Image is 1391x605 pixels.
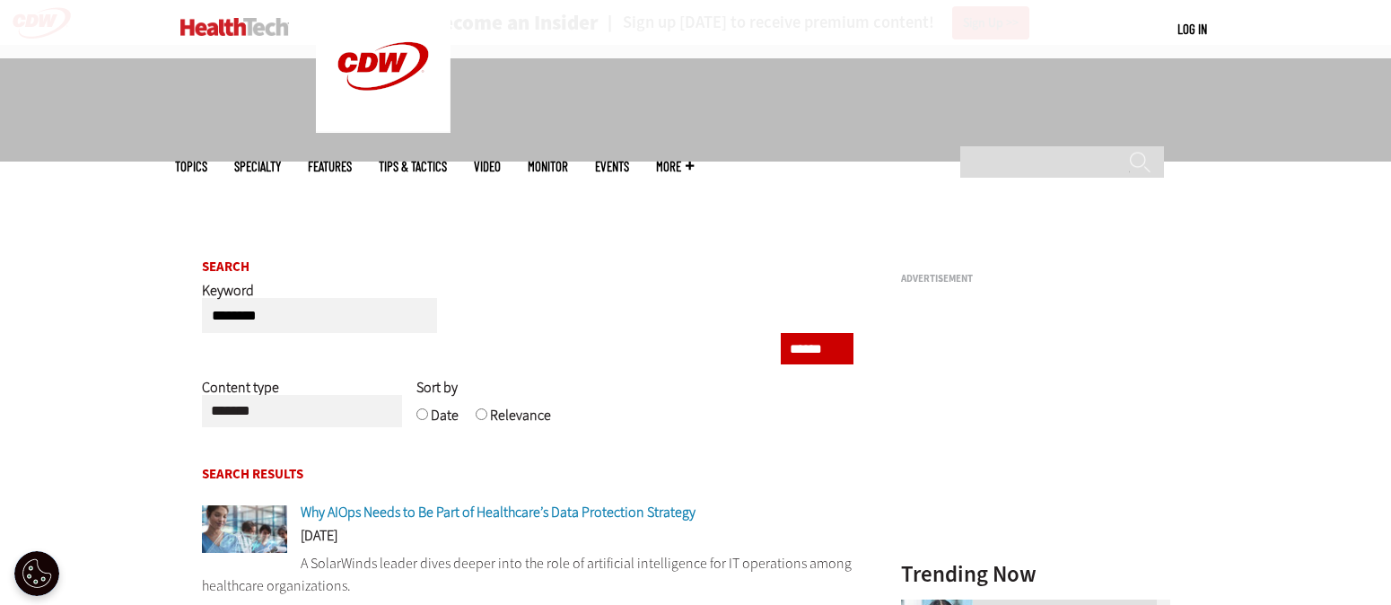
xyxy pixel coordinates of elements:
label: Keyword [202,281,254,313]
a: Events [595,160,629,173]
h2: Search Results [202,468,853,481]
a: CDW [316,118,451,137]
a: MonITor [528,160,568,173]
span: More [656,160,694,173]
button: Open Preferences [14,551,59,596]
span: Topics [175,160,207,173]
a: Tips & Tactics [379,160,447,173]
p: A SolarWinds leader dives deeper into the role of artificial intelligence for IT operations among... [202,552,853,598]
a: Why AIOps Needs to Be Part of Healthcare’s Data Protection Strategy [301,503,695,522]
iframe: advertisement [901,291,1170,515]
div: User menu [1177,20,1207,39]
label: Content type [202,378,279,410]
div: [DATE] [202,529,853,552]
h2: Search [202,260,853,274]
a: Features [308,160,352,173]
img: Home [180,18,289,36]
a: Log in [1177,21,1207,37]
h3: Trending Now [901,563,1170,585]
div: Cookie Settings [14,551,59,596]
a: Video [474,160,501,173]
img: Doctor using tablet in hospital [202,505,287,553]
span: Sort by [416,378,458,397]
h3: Advertisement [901,274,1170,284]
label: Date [431,406,459,438]
label: Relevance [490,406,551,438]
span: Specialty [234,160,281,173]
